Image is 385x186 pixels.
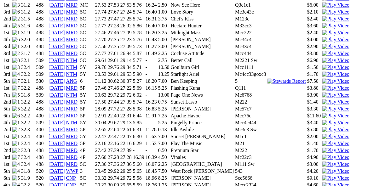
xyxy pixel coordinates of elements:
td: 5.76 [133,37,145,43]
a: [DATE] [49,3,65,8]
td: 13.25 [158,71,170,78]
td: - [145,58,157,64]
td: M2221 Sw [235,58,267,64]
a: [DATE] [49,113,65,119]
a: [DATE] [49,134,65,139]
td: 27.09 [120,44,132,50]
a: View replay [322,127,349,132]
a: [DATE] [49,65,65,70]
td: 29.61 [107,58,119,64]
a: [DATE] [49,16,65,22]
a: [DATE] [49,86,65,91]
a: MRD [66,44,78,49]
td: Mc33c4 [235,44,267,50]
img: Play Video [322,72,349,77]
td: 10.50 [158,65,170,71]
td: 29.61 [107,71,119,78]
a: [DATE] [49,37,65,42]
a: MRD [66,9,78,15]
a: View replay [322,51,349,56]
a: View replay [322,37,349,42]
td: 30.62 [107,78,119,85]
td: 488 [36,2,48,8]
td: 5.69 [133,85,145,92]
td: 27.53 [95,2,107,8]
a: MRD [66,155,78,160]
td: 1st [3,2,11,8]
a: NTM [66,58,78,63]
td: 5C [80,23,94,29]
td: 27.23 [120,37,132,43]
td: 5C [80,16,94,22]
a: View replay [322,134,349,139]
td: 5C [80,58,94,64]
img: Play Video [322,30,349,36]
td: 2.75 [158,58,170,64]
td: Hectare Hunter [170,23,234,29]
td: 2.25 [158,51,170,57]
a: [DATE] [49,93,65,98]
td: 27.53 [120,2,132,8]
td: 488 [36,16,48,22]
img: 6 [12,113,20,119]
img: Play Video [322,134,349,140]
td: 29.34 [120,65,132,71]
a: MRD [66,30,78,36]
a: View replay [322,141,349,146]
img: 7 [12,155,20,161]
img: 1 [12,30,20,36]
td: 16.20 [145,30,157,36]
td: 488 [36,9,48,15]
img: 4 [12,162,20,167]
a: MRD [66,51,78,56]
td: 32.1 [21,58,35,64]
td: $7.50 [307,78,321,85]
a: [DATE] [49,23,65,29]
td: 27.09 [120,30,132,36]
td: $2.40 [307,16,321,22]
a: MRD [66,16,78,22]
td: 4th [3,37,11,43]
td: - [145,71,157,78]
img: 4 [12,169,20,174]
a: CNP [66,176,76,181]
td: 5.90 [133,71,145,78]
a: [DATE] [49,148,65,153]
td: 32.4 [21,65,35,71]
img: 1 [12,134,20,140]
td: 5.00 [158,37,170,43]
td: 509 [36,58,48,64]
td: 3rd [3,44,11,50]
td: 5.87 [133,51,145,57]
td: Mcc222 [235,30,267,36]
a: [DATE] [49,99,65,105]
a: NTM [66,72,78,77]
td: $2.10 [307,9,321,15]
td: 3rd [3,9,11,15]
a: MRD [66,3,78,8]
a: View replay [322,9,349,15]
td: 27.22 [120,85,132,92]
img: 6 [12,9,20,15]
td: [PERSON_NAME] [170,44,234,50]
td: 18.20 [145,78,157,85]
img: Play Video [322,155,349,161]
td: 16.27 [145,44,157,50]
td: Now See Here [170,2,234,8]
td: Love Story [170,9,234,15]
td: 5C [80,51,94,57]
td: 31.2 [21,2,35,8]
td: 5 [235,78,267,85]
a: [DATE] [49,127,65,132]
a: WWP [66,169,78,174]
td: 29.53 [120,71,132,78]
a: ANG [66,79,77,84]
td: 27.46 [107,30,119,36]
img: Play Video [322,44,349,50]
td: 6 [80,78,94,85]
td: $6.00 [307,2,321,8]
img: Play Video [322,127,349,133]
a: NTM [66,65,78,70]
td: 509 [36,65,48,71]
td: 29.14 [120,58,132,64]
